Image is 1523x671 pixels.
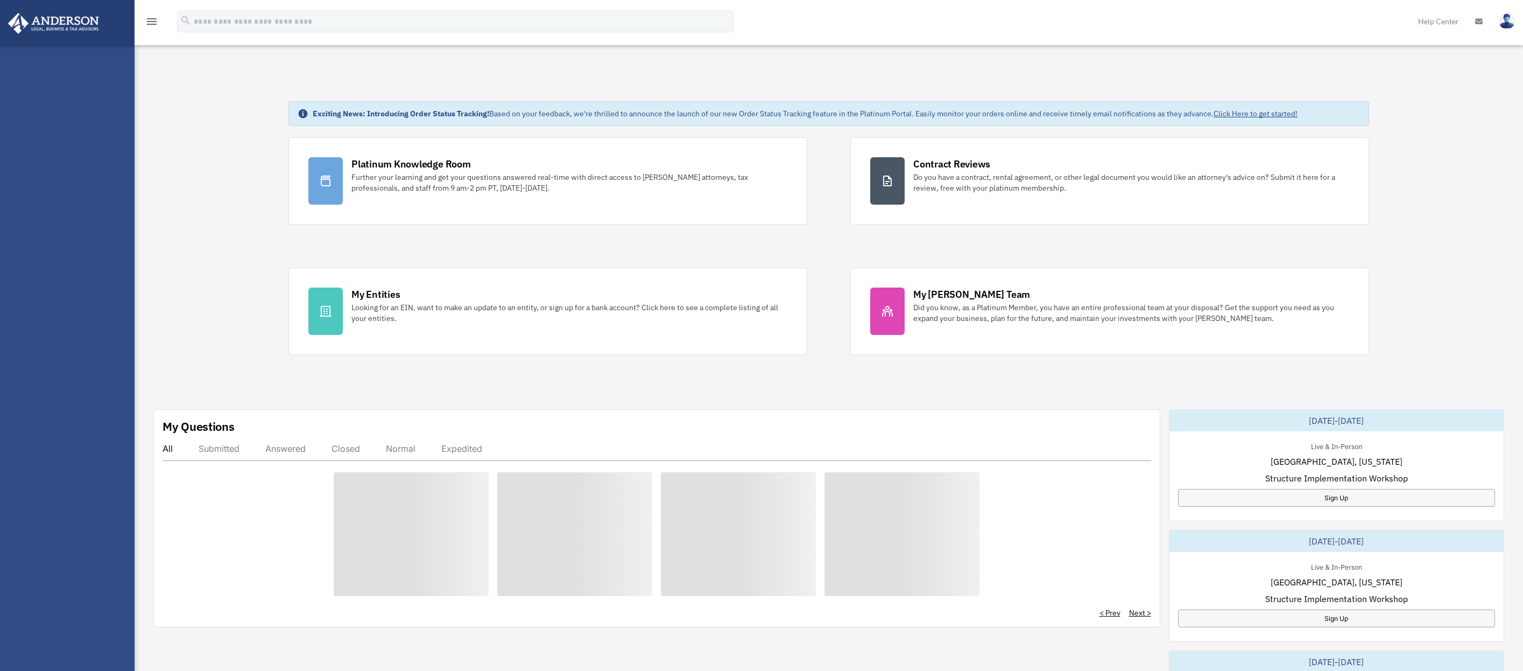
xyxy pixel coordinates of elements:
div: Contract Reviews [913,157,990,171]
img: User Pic [1499,13,1515,29]
a: Sign Up [1178,489,1496,507]
div: All [163,443,173,454]
div: [DATE]-[DATE] [1169,530,1504,552]
a: My Entities Looking for an EIN, want to make an update to an entity, or sign up for a bank accoun... [288,268,807,355]
div: Live & In-Person [1302,561,1371,572]
span: [GEOGRAPHIC_DATA], [US_STATE] [1271,576,1402,589]
strong: Exciting News: Introducing Order Status Tracking! [313,109,489,118]
div: Closed [332,443,360,454]
i: search [180,15,192,26]
span: [GEOGRAPHIC_DATA], [US_STATE] [1271,455,1402,468]
a: Click Here to get started! [1214,109,1298,118]
div: My Questions [163,418,235,435]
div: Submitted [199,443,239,454]
a: Next > [1129,607,1151,618]
i: menu [145,15,158,28]
div: Looking for an EIN, want to make an update to an entity, or sign up for a bank account? Click her... [351,302,787,324]
div: Did you know, as a Platinum Member, you have an entire professional team at your disposal? Get th... [913,302,1349,324]
div: My Entities [351,288,400,301]
div: Expedited [441,443,482,454]
div: Live & In-Person [1302,440,1371,451]
div: Do you have a contract, rental agreement, or other legal document you would like an attorney's ad... [913,172,1349,193]
span: Structure Implementation Workshop [1265,592,1408,605]
a: menu [145,19,158,28]
span: Structure Implementation Workshop [1265,472,1408,485]
div: [DATE]-[DATE] [1169,410,1504,431]
div: Normal [386,443,415,454]
div: Based on your feedback, we're thrilled to announce the launch of our new Order Status Tracking fe... [313,108,1298,119]
div: Answered [265,443,306,454]
div: Further your learning and get your questions answered real-time with direct access to [PERSON_NAM... [351,172,787,193]
a: My [PERSON_NAME] Team Did you know, as a Platinum Member, you have an entire professional team at... [850,268,1369,355]
a: Platinum Knowledge Room Further your learning and get your questions answered real-time with dire... [288,137,807,225]
a: Sign Up [1178,610,1496,627]
a: < Prev [1099,607,1120,618]
a: Contract Reviews Do you have a contract, rental agreement, or other legal document you would like... [850,137,1369,225]
div: Platinum Knowledge Room [351,157,471,171]
img: Anderson Advisors Platinum Portal [5,13,102,34]
div: My [PERSON_NAME] Team [913,288,1030,301]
